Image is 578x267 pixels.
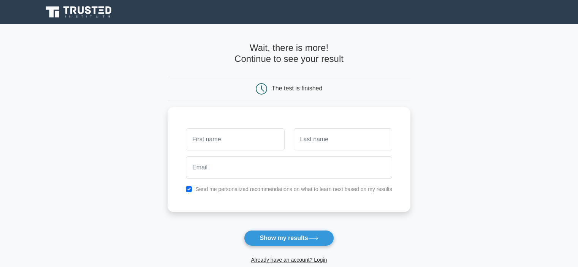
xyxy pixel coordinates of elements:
input: Last name [294,128,392,150]
a: Already have an account? Login [251,257,327,263]
h4: Wait, there is more! Continue to see your result [168,43,410,65]
label: Send me personalized recommendations on what to learn next based on my results [195,186,392,192]
button: Show my results [244,230,334,246]
input: Email [186,156,392,179]
div: The test is finished [272,85,322,92]
input: First name [186,128,284,150]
